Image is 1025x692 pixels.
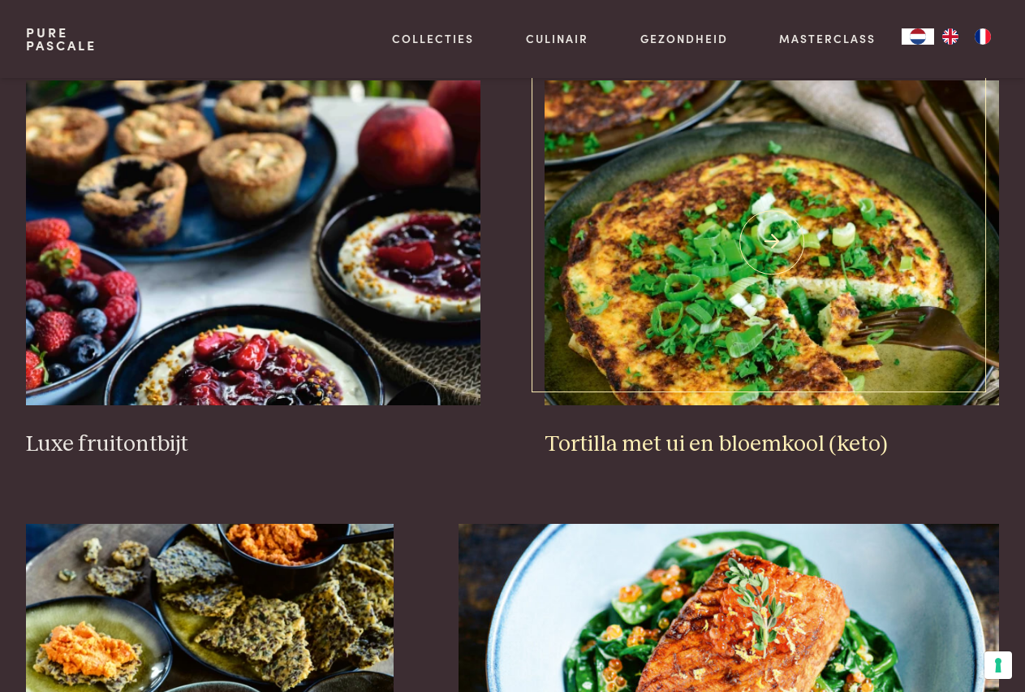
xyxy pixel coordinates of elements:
[934,28,967,45] a: EN
[526,30,588,47] a: Culinair
[545,80,999,405] img: Tortilla met ui en bloemkool (keto)
[934,28,999,45] ul: Language list
[26,80,480,459] a: Luxe fruitontbijt Luxe fruitontbijt
[902,28,999,45] aside: Language selected: Nederlands
[984,651,1012,679] button: Uw voorkeuren voor toestemming voor trackingtechnologieën
[902,28,934,45] a: NL
[392,30,474,47] a: Collecties
[545,80,999,459] a: Tortilla met ui en bloemkool (keto) Tortilla met ui en bloemkool (keto)
[967,28,999,45] a: FR
[26,430,480,459] h3: Luxe fruitontbijt
[779,30,876,47] a: Masterclass
[26,80,480,405] img: Luxe fruitontbijt
[545,430,999,459] h3: Tortilla met ui en bloemkool (keto)
[640,30,728,47] a: Gezondheid
[26,26,97,52] a: PurePascale
[902,28,934,45] div: Language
